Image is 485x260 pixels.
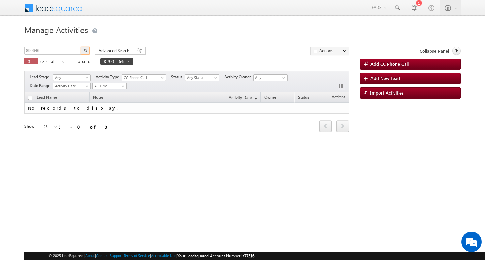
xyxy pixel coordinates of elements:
[42,124,60,130] span: 25
[24,123,36,129] div: Show
[33,94,60,102] span: Lead Name
[24,24,88,35] span: Manage Activities
[279,75,287,81] a: Show All Items
[53,74,91,81] a: Any
[253,74,288,81] input: Type to Search
[124,253,150,258] a: Terms of Service
[224,74,253,80] span: Activity Owner
[420,48,449,54] span: Collapse Panel
[85,253,95,258] a: About
[122,75,163,81] span: CC Phone Call
[185,74,219,81] a: Any Status
[42,123,59,131] a: 25
[40,58,93,64] span: results found
[298,95,309,100] span: Status
[319,121,332,132] a: prev
[24,103,349,114] td: No records to display.
[30,83,53,89] span: Date Range
[28,96,32,100] input: Check all records
[336,121,349,132] a: next
[225,94,260,102] a: Activity Date(sorted descending)
[58,123,112,131] div: 0 - 0 of 0
[252,95,257,101] span: (sorted descending)
[30,74,52,80] span: Lead Stage
[96,74,122,80] span: Activity Type
[96,253,123,258] a: Contact Support
[122,74,166,81] a: CC Phone Call
[310,47,349,55] button: Actions
[370,75,400,81] span: Add New Lead
[171,74,185,80] span: Status
[48,253,254,259] span: © 2025 LeadSquared | | | | |
[28,58,35,64] span: 0
[92,83,127,89] a: All Time
[104,58,123,64] span: 890646
[244,253,254,258] span: 77516
[93,83,125,89] span: All Time
[90,94,107,102] span: Notes
[53,83,88,89] span: Activity Date
[177,253,254,258] span: Your Leadsquared Account Number is
[370,61,409,67] span: Add CC Phone Call
[53,75,88,81] span: Any
[328,93,349,102] span: Actions
[84,49,87,52] img: Search
[53,83,91,89] a: Activity Date
[99,48,131,54] span: Advanced Search
[185,75,217,81] span: Any Status
[370,90,404,96] span: Import Activities
[264,95,276,100] span: Owner
[151,253,176,258] a: Acceptable Use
